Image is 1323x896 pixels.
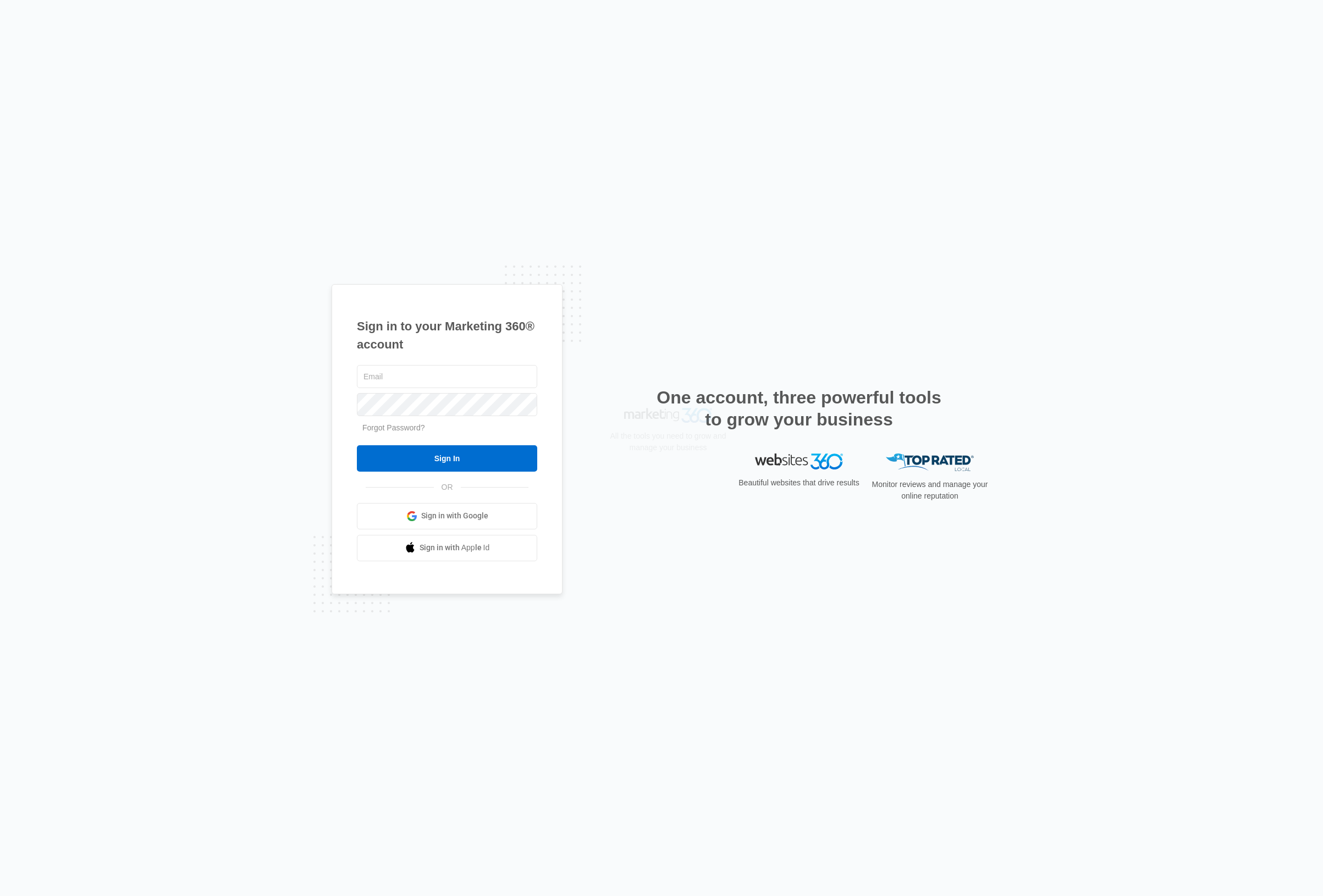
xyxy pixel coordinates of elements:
[653,386,945,430] h2: One account, three powerful tools to grow your business
[357,535,537,561] a: Sign in with Apple Id
[357,445,537,472] input: Sign In
[434,482,461,493] span: OR
[357,365,537,388] input: Email
[624,453,712,469] img: Marketing 360
[886,453,974,472] img: Top Rated Local
[868,479,991,502] p: Monitor reviews and manage your online reputation
[357,503,537,529] a: Sign in with Google
[755,453,843,469] img: Websites 360
[420,542,490,554] span: Sign in with Apple Id
[357,317,537,353] h1: Sign in to your Marketing 360® account
[607,476,730,499] p: All the tools you need to grow and manage your business
[362,423,425,432] a: Forgot Password?
[737,477,861,489] p: Beautiful websites that drive results
[421,510,488,522] span: Sign in with Google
